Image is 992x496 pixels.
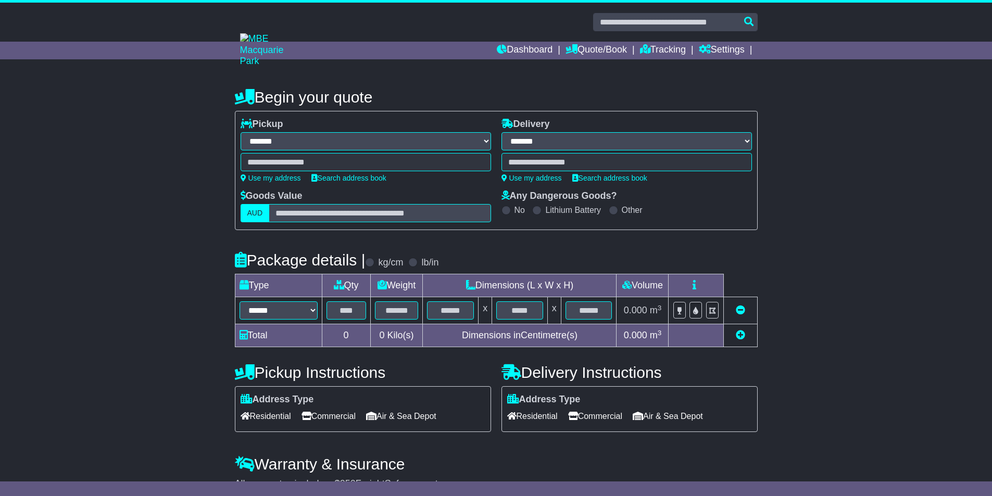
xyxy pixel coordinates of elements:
[633,408,703,424] span: Air & Sea Depot
[421,257,438,269] label: lb/in
[514,205,525,215] label: No
[241,408,291,424] span: Residential
[547,297,561,324] td: x
[568,408,622,424] span: Commercial
[566,42,627,59] a: Quote/Book
[235,251,366,269] h4: Package details |
[241,190,303,202] label: Goods Value
[366,408,436,424] span: Air & Sea Depot
[423,324,617,347] td: Dimensions in Centimetre(s)
[617,274,669,297] td: Volume
[736,305,745,315] a: Remove this item
[658,329,662,337] sup: 3
[322,324,370,347] td: 0
[640,42,686,59] a: Tracking
[370,274,423,297] td: Weight
[658,304,662,312] sup: 3
[235,274,322,297] td: Type
[240,33,303,67] img: MBE Macquarie Park
[507,394,581,405] label: Address Type
[622,205,643,215] label: Other
[379,330,384,340] span: 0
[501,190,617,202] label: Any Dangerous Goods?
[378,257,403,269] label: kg/cm
[736,330,745,340] a: Add new item
[423,274,617,297] td: Dimensions (L x W x H)
[322,274,370,297] td: Qty
[340,478,356,489] span: 250
[545,205,601,215] label: Lithium Battery
[650,305,662,315] span: m
[572,174,647,182] a: Search address book
[479,297,492,324] td: x
[311,174,386,182] a: Search address book
[235,324,322,347] td: Total
[624,305,647,315] span: 0.000
[235,478,758,490] div: All our quotes include a $ FreightSafe warranty.
[241,204,270,222] label: AUD
[650,330,662,340] span: m
[235,455,758,473] h4: Warranty & Insurance
[507,408,558,424] span: Residential
[501,174,562,182] a: Use my address
[241,394,314,405] label: Address Type
[235,364,491,381] h4: Pickup Instructions
[624,330,647,340] span: 0.000
[501,364,758,381] h4: Delivery Instructions
[235,88,758,106] h4: Begin your quote
[699,42,745,59] a: Settings
[497,42,552,59] a: Dashboard
[370,324,423,347] td: Kilo(s)
[241,174,301,182] a: Use my address
[241,119,283,130] label: Pickup
[302,408,356,424] span: Commercial
[501,119,550,130] label: Delivery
